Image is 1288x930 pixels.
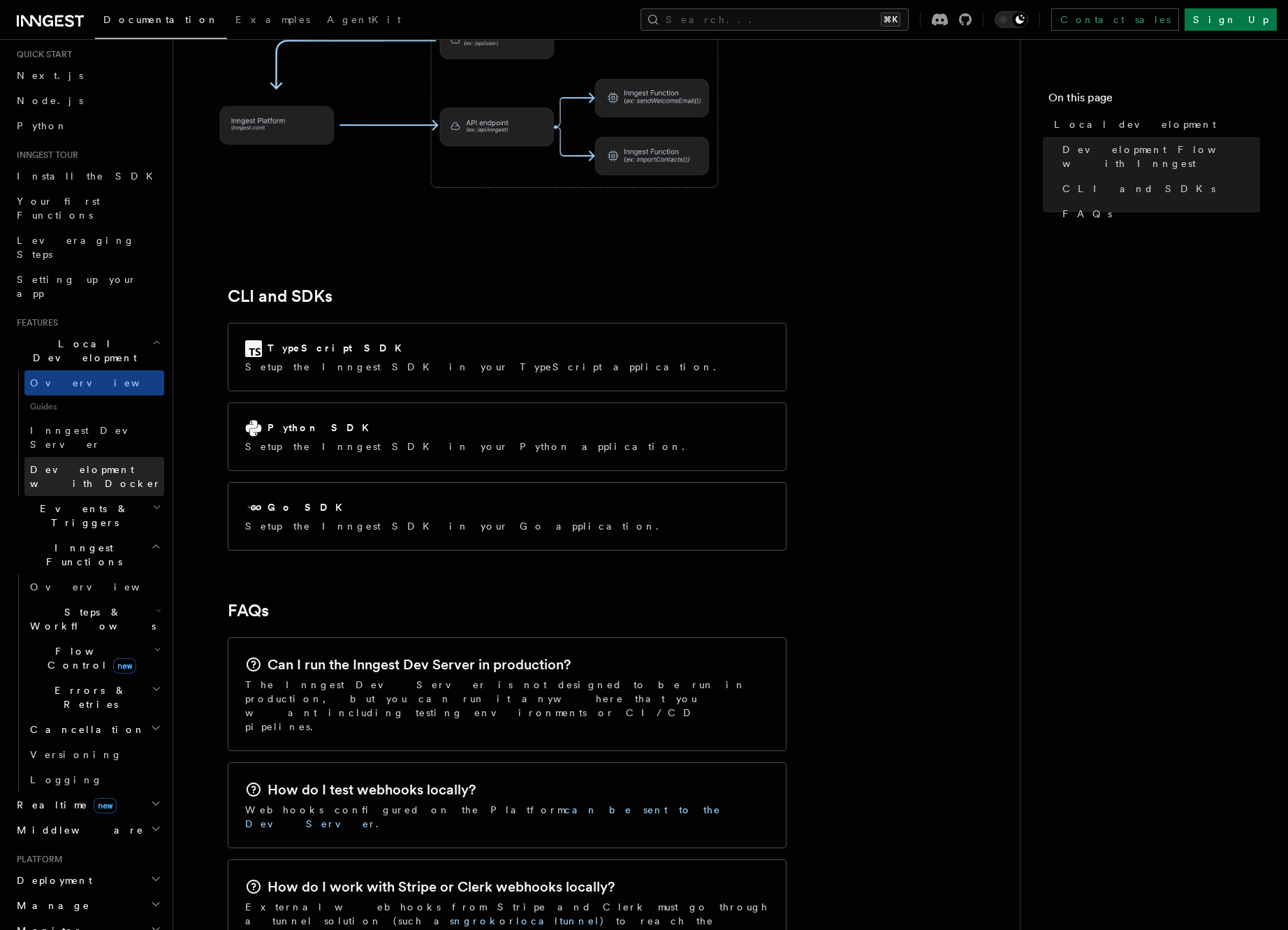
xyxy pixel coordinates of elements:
a: Examples [227,4,319,38]
span: Examples [235,14,310,25]
p: Setup the Inngest SDK in your TypeScript application. [245,360,724,374]
a: Local development [1048,112,1260,137]
button: Realtimenew [11,792,164,818]
a: Next.js [11,63,164,88]
a: localtunnel [516,915,600,927]
a: CLI and SDKs [1057,176,1260,201]
h2: TypeScript SDK [268,341,410,355]
h2: Can I run the Inngest Dev Server in production? [268,655,571,674]
a: Node.js [11,88,164,113]
button: Errors & Retries [24,678,164,717]
a: FAQs [228,601,269,620]
span: Inngest Dev Server [30,425,149,450]
span: Platform [11,854,63,865]
span: Deployment [11,873,92,887]
a: AgentKit [319,4,409,38]
a: Go SDKSetup the Inngest SDK in your Go application. [228,482,786,551]
button: Flow Controlnew [24,639,164,678]
p: Setup the Inngest SDK in your Python application. [245,439,693,453]
a: Overview [24,370,164,395]
a: Leveraging Steps [11,228,164,267]
span: new [113,658,136,674]
span: Your first Functions [17,196,100,221]
span: Local development [1054,117,1216,131]
span: CLI and SDKs [1062,182,1215,196]
a: Sign Up [1185,8,1277,31]
a: Python SDKSetup the Inngest SDK in your Python application. [228,402,786,471]
span: new [94,798,117,813]
a: ngrok [454,915,499,927]
span: Inngest Functions [11,541,151,569]
span: Cancellation [24,722,145,736]
div: Local Development [11,370,164,496]
span: Local Development [11,337,152,365]
a: FAQs [1057,201,1260,226]
button: Steps & Workflows [24,600,164,639]
span: Errors & Retries [24,683,152,711]
kbd: ⌘K [881,13,900,27]
span: Leveraging Steps [17,235,135,260]
span: Install the SDK [17,170,161,182]
a: Contact sales [1051,8,1179,31]
span: Features [11,317,58,328]
span: Events & Triggers [11,502,152,530]
h2: Go SDK [268,500,351,514]
a: Python [11,113,164,138]
a: CLI and SDKs [228,286,332,306]
a: Logging [24,767,164,792]
button: Manage [11,893,164,918]
button: Deployment [11,868,164,893]
p: Webhooks configured on the Platform . [245,803,769,831]
span: Next.js [17,70,83,81]
button: Local Development [11,331,164,370]
span: AgentKit [327,14,401,25]
span: Realtime [11,798,117,812]
span: Manage [11,899,90,913]
button: Cancellation [24,717,164,742]
span: Overview [30,581,174,593]
button: Toggle dark mode [995,11,1028,28]
h4: On this page [1048,89,1260,112]
span: Inngest tour [11,150,78,161]
span: Node.js [17,95,83,106]
a: Install the SDK [11,164,164,189]
button: Inngest Functions [11,535,164,574]
p: The Inngest Dev Server is not designed to be run in production, but you can run it anywhere that ... [245,678,769,734]
span: Documentation [103,14,219,25]
a: Versioning [24,742,164,767]
button: Events & Triggers [11,496,164,535]
a: Inngest Dev Server [24,418,164,457]
span: FAQs [1062,207,1112,221]
a: Overview [24,574,164,600]
h2: Python SDK [268,421,377,435]
span: Versioning [30,749,122,760]
h2: How do I work with Stripe or Clerk webhooks locally? [268,877,615,896]
a: Development with Docker [24,457,164,496]
button: Middleware [11,818,164,843]
span: Middleware [11,823,144,837]
span: Flow Control [24,644,154,672]
h2: How do I test webhooks locally? [268,780,476,799]
span: Guides [24,395,164,418]
a: Development Flow with Inngest [1057,137,1260,176]
span: Python [17,120,68,131]
span: Quick start [11,49,72,60]
a: Setting up your app [11,267,164,306]
button: Search...⌘K [641,8,909,31]
span: Development with Docker [30,464,161,489]
a: can be sent to the Dev Server [245,804,721,829]
span: Overview [30,377,174,388]
p: Setup the Inngest SDK in your Go application. [245,519,667,533]
div: Inngest Functions [11,574,164,792]
span: Development Flow with Inngest [1062,143,1260,170]
a: Your first Functions [11,189,164,228]
a: TypeScript SDKSetup the Inngest SDK in your TypeScript application. [228,323,786,391]
span: Logging [30,774,103,785]
span: Setting up your app [17,274,137,299]
a: Documentation [95,4,227,39]
span: Steps & Workflows [24,605,156,633]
